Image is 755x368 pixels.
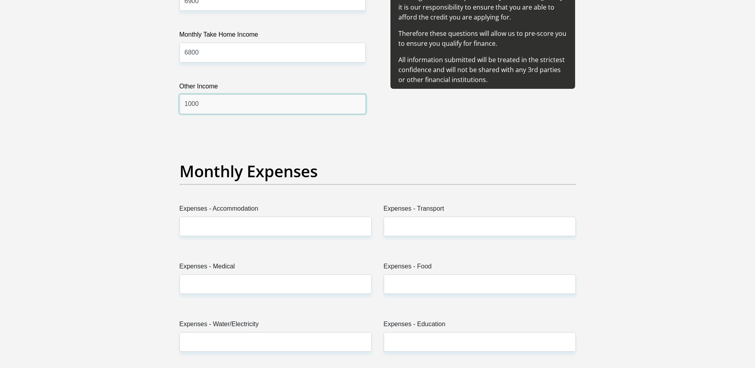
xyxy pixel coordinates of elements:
label: Monthly Take Home Income [179,30,366,43]
label: Expenses - Education [384,319,576,332]
input: Expenses - Education [384,332,576,352]
input: Expenses - Water/Electricity [179,332,372,352]
label: Expenses - Transport [384,204,576,217]
label: Expenses - Accommodation [179,204,372,217]
label: Expenses - Water/Electricity [179,319,372,332]
h2: Monthly Expenses [179,162,576,181]
input: Expenses - Transport [384,217,576,236]
input: Other Income [179,94,366,114]
label: Expenses - Food [384,262,576,274]
input: Expenses - Food [384,274,576,294]
label: Other Income [179,82,366,94]
input: Expenses - Medical [179,274,372,294]
label: Expenses - Medical [179,262,372,274]
input: Expenses - Accommodation [179,217,372,236]
input: Monthly Take Home Income [179,43,366,62]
